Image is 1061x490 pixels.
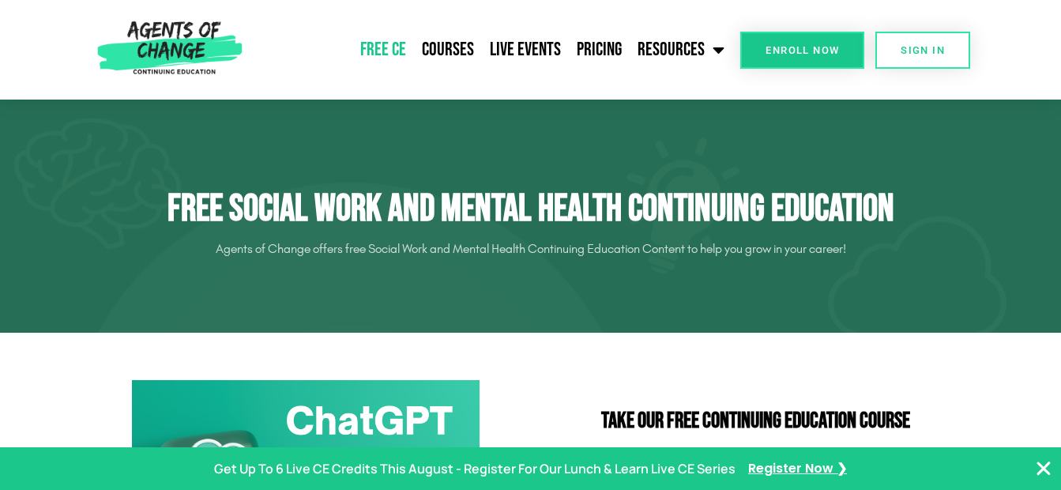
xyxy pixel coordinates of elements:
h2: Take Our FREE Continuing Education Course [539,410,973,432]
p: Get Up To 6 Live CE Credits This August - Register For Our Lunch & Learn Live CE Series [214,458,736,481]
a: Free CE [352,30,414,70]
button: Close Banner [1034,459,1053,478]
span: SIGN IN [901,45,945,55]
p: Agents of Change offers free Social Work and Mental Health Continuing Education Content to help y... [88,236,973,262]
a: Courses [414,30,482,70]
a: SIGN IN [875,32,970,69]
span: Enroll Now [766,45,839,55]
h1: Free Social Work and Mental Health Continuing Education [88,187,973,232]
a: Enroll Now [740,32,864,69]
a: Resources [630,30,732,70]
a: Pricing [569,30,630,70]
a: Live Events [482,30,569,70]
a: Register Now ❯ [748,458,847,481]
nav: Menu [249,30,732,70]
